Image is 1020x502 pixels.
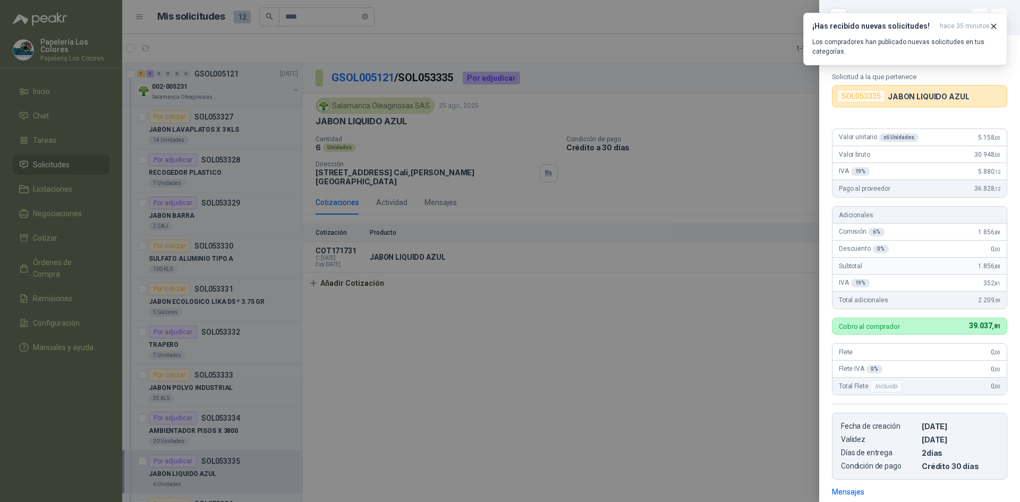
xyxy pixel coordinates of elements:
div: x 6 Unidades [879,133,919,142]
span: 352 [983,279,1000,287]
div: 0 % [873,245,889,253]
span: Comisión [839,228,885,236]
span: 2.209 [978,296,1000,304]
span: hace 35 minutos [940,22,990,31]
span: ,81 [994,280,1000,286]
span: ,88 [994,229,1000,235]
span: ,00 [994,152,1000,158]
div: 19 % [851,279,870,287]
div: SOL053335 [837,90,886,103]
span: 1.856 [978,228,1000,236]
span: ,00 [994,246,1000,252]
p: Solicitud a la que pertenece [832,73,1007,81]
span: 0 [991,382,1000,390]
span: ,69 [994,297,1000,303]
div: 6 % [869,228,885,236]
span: 0 [991,348,1000,356]
p: [DATE] [922,435,998,444]
p: [DATE] [922,422,998,431]
span: ,00 [994,135,1000,141]
div: COT171731 [853,8,1007,25]
span: 36.828 [974,185,1000,192]
span: 39.037 [969,321,1000,330]
button: ¡Has recibido nuevas solicitudes!hace 35 minutos Los compradores han publicado nuevas solicitudes... [803,13,1007,65]
span: Valor bruto [839,151,870,158]
span: ,81 [992,323,1000,330]
div: Incluido [870,380,902,393]
div: Mensajes [832,486,864,498]
p: Condición de pago [841,462,917,471]
p: 2 dias [922,448,998,457]
span: Flete IVA [839,365,882,373]
span: ,00 [994,367,1000,372]
span: ,00 [994,350,1000,355]
p: JABON LIQUIDO AZUL [888,92,969,101]
span: IVA [839,279,870,287]
span: ,00 [994,384,1000,389]
span: 0 [991,245,1000,253]
span: ,12 [994,186,1000,192]
div: Adicionales [832,207,1007,224]
span: 5.880 [978,168,1000,175]
p: Validez [841,435,917,444]
span: Pago al proveedor [839,185,890,192]
p: Días de entrega [841,448,917,457]
p: Cobro al comprador [839,323,900,330]
span: 0 [991,365,1000,373]
span: Flete [839,348,853,356]
span: ,12 [994,169,1000,175]
span: 1.856 [978,262,1000,270]
span: IVA [839,167,870,176]
button: Close [832,11,845,23]
span: Subtotal [839,262,862,270]
span: Descuento [839,245,889,253]
span: ,88 [994,263,1000,269]
p: Los compradores han publicado nuevas solicitudes en tus categorías. [812,37,998,56]
div: 0 % [866,365,882,373]
div: Total adicionales [832,292,1007,309]
span: 30.948 [974,151,1000,158]
p: Crédito 30 días [922,462,998,471]
span: 5.158 [978,134,1000,141]
span: Valor unitario [839,133,919,142]
h3: ¡Has recibido nuevas solicitudes! [812,22,936,31]
p: Fecha de creación [841,422,917,431]
span: Total Flete [839,380,904,393]
div: 19 % [851,167,870,176]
